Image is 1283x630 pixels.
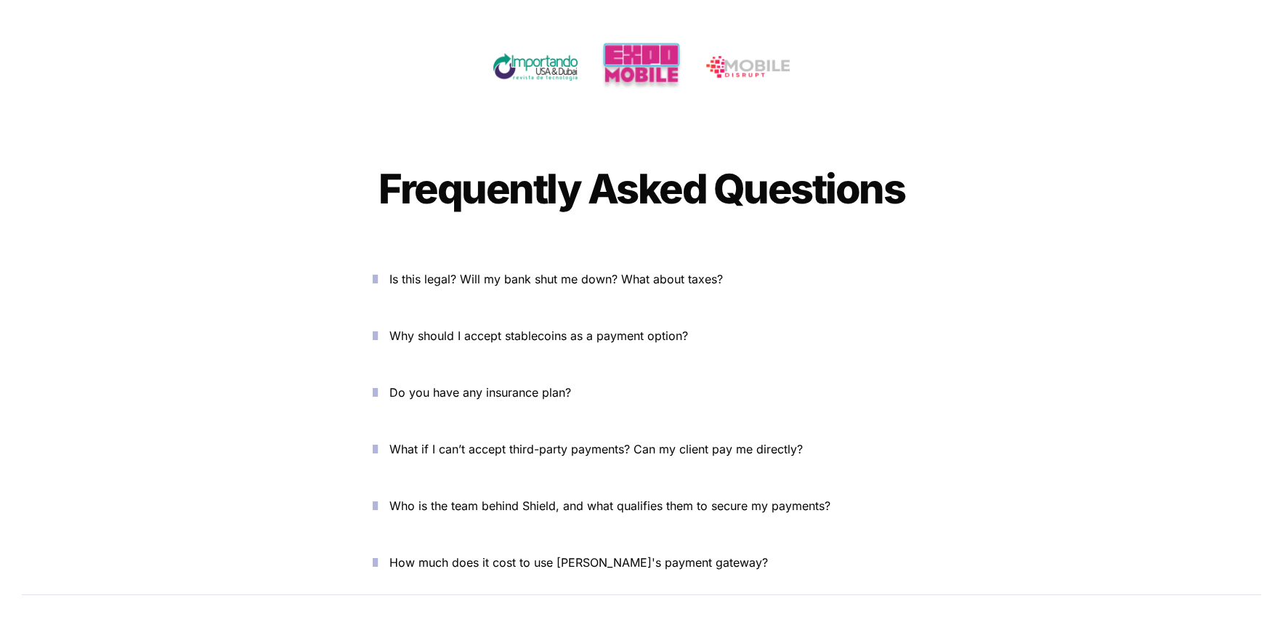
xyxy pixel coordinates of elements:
[351,483,932,528] button: Who is the team behind Shield, and what qualifies them to secure my payments?
[351,540,932,585] button: How much does it cost to use [PERSON_NAME]'s payment gateway?
[389,385,571,400] span: Do you have any insurance plan?
[379,164,904,214] span: Frequently Asked Questions
[351,313,932,358] button: Why should I accept stablecoins as a payment option?
[351,427,932,472] button: What if I can’t accept third-party payments? Can my client pay me directly?
[389,328,688,343] span: Why should I accept stablecoins as a payment option?
[351,257,932,302] button: Is this legal? Will my bank shut me down? What about taxes?
[389,272,723,286] span: Is this legal? Will my bank shut me down? What about taxes?
[351,370,932,415] button: Do you have any insurance plan?
[389,555,768,570] span: How much does it cost to use [PERSON_NAME]'s payment gateway?
[389,442,803,456] span: What if I can’t accept third-party payments? Can my client pay me directly?
[389,498,830,513] span: Who is the team behind Shield, and what qualifies them to secure my payments?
